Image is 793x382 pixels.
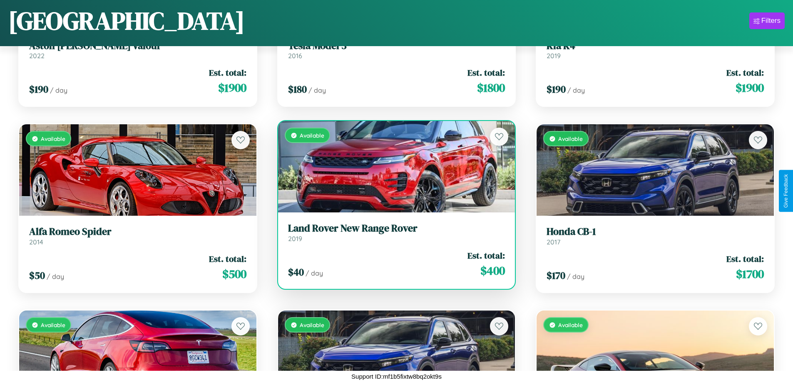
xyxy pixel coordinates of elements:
[477,79,505,96] span: $ 1800
[547,226,764,246] a: Honda CB-12017
[218,79,246,96] span: $ 1900
[8,4,245,38] h1: [GEOGRAPHIC_DATA]
[288,234,302,243] span: 2019
[726,253,764,265] span: Est. total:
[351,371,442,382] p: Support ID: mf1b5fixtw8bq2okt9s
[29,269,45,282] span: $ 50
[547,238,560,246] span: 2017
[300,321,324,328] span: Available
[209,253,246,265] span: Est. total:
[736,266,764,282] span: $ 1700
[726,67,764,79] span: Est. total:
[547,82,566,96] span: $ 190
[783,174,789,208] div: Give Feedback
[547,269,565,282] span: $ 170
[50,86,67,94] span: / day
[288,265,304,279] span: $ 40
[467,67,505,79] span: Est. total:
[222,266,246,282] span: $ 500
[306,269,323,277] span: / day
[749,12,785,29] button: Filters
[209,67,246,79] span: Est. total:
[547,226,764,238] h3: Honda CB-1
[288,82,307,96] span: $ 180
[29,82,48,96] span: $ 190
[288,222,505,234] h3: Land Rover New Range Rover
[300,132,324,139] span: Available
[480,262,505,279] span: $ 400
[47,272,64,281] span: / day
[288,40,505,60] a: Tesla Model 32016
[29,226,246,246] a: Alfa Romeo Spider2014
[41,321,65,328] span: Available
[467,249,505,261] span: Est. total:
[567,86,585,94] span: / day
[736,79,764,96] span: $ 1900
[761,17,781,25] div: Filters
[558,135,583,142] span: Available
[41,135,65,142] span: Available
[29,40,246,60] a: Aston [PERSON_NAME] Valour2022
[547,40,764,60] a: Kia K42019
[29,52,45,60] span: 2022
[288,222,505,243] a: Land Rover New Range Rover2019
[29,40,246,52] h3: Aston [PERSON_NAME] Valour
[547,52,561,60] span: 2019
[29,226,246,238] h3: Alfa Romeo Spider
[558,321,583,328] span: Available
[308,86,326,94] span: / day
[288,52,302,60] span: 2016
[567,272,584,281] span: / day
[29,238,43,246] span: 2014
